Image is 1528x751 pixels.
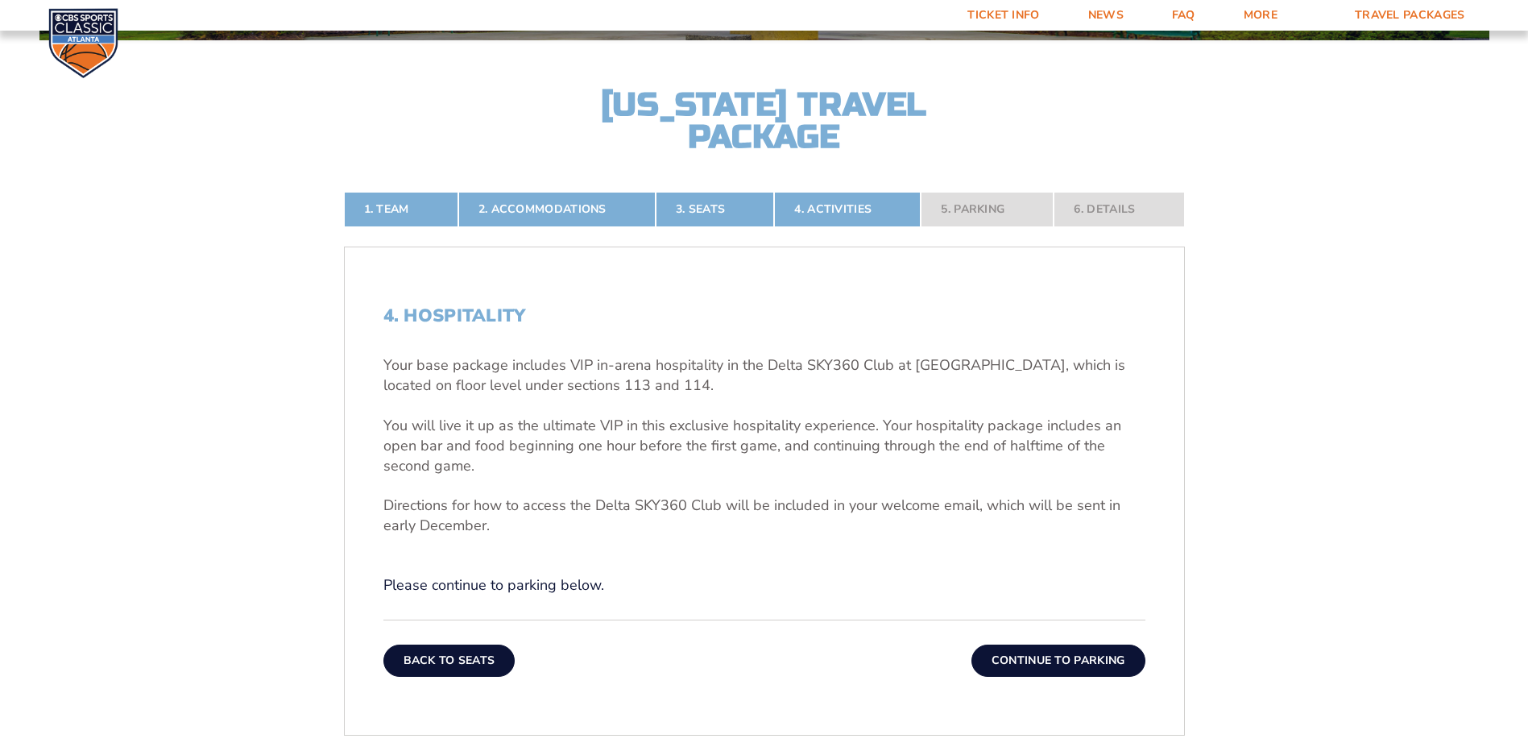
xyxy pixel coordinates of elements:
[971,645,1145,677] button: Continue To Parking
[383,355,1145,396] p: Your base package includes VIP in-arena hospitality in the Delta SKY360 Club at [GEOGRAPHIC_DATA]...
[383,645,516,677] button: Back To Seats
[383,496,1145,536] p: Directions for how to access the Delta SKY360 Club will be included in your welcome email, which ...
[383,416,1145,477] p: You will live it up as the ultimate VIP in this exclusive hospitality experience. Your hospitalit...
[656,192,774,227] a: 3. Seats
[383,305,1145,326] h2: 4. Hospitality
[383,575,1145,595] p: Please continue to parking below.
[458,192,656,227] a: 2. Accommodations
[344,192,458,227] a: 1. Team
[48,8,118,78] img: CBS Sports Classic
[587,89,942,153] h2: [US_STATE] Travel Package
